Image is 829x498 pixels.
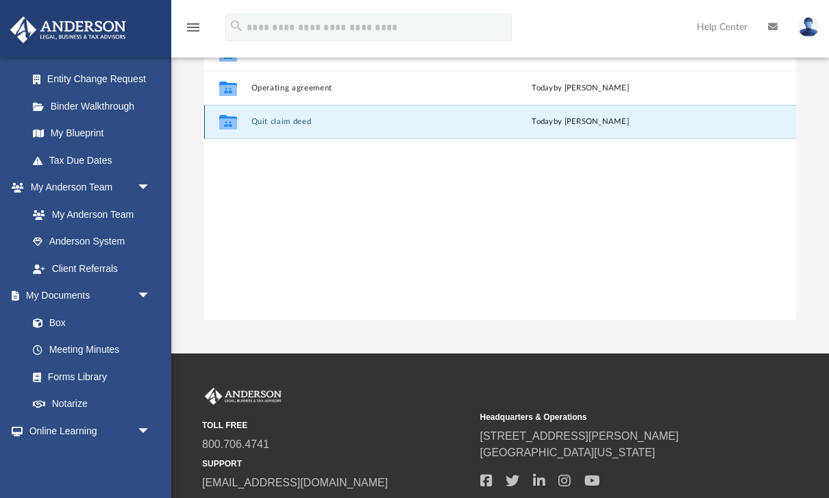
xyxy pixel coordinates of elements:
button: Quit claim deed [251,117,467,126]
button: Ein number [251,49,467,58]
a: [GEOGRAPHIC_DATA][US_STATE] [480,447,656,458]
a: Box [19,309,158,336]
span: arrow_drop_down [137,282,164,310]
a: Notarize [19,390,164,418]
a: My Anderson Team [19,201,158,228]
a: Forms Library [19,363,158,390]
a: Meeting Minutes [19,336,164,364]
a: [EMAIL_ADDRESS][DOMAIN_NAME] [202,477,388,488]
a: [STREET_ADDRESS][PERSON_NAME] [480,430,679,442]
a: Online Learningarrow_drop_down [10,417,164,445]
a: Entity Change Request [19,66,171,93]
button: Operating agreement [251,84,467,92]
div: grid [204,36,796,321]
span: today [532,84,553,92]
small: TOLL FREE [202,419,471,432]
div: by [PERSON_NAME] [473,116,689,128]
span: today [532,118,553,125]
a: My Anderson Teamarrow_drop_down [10,174,164,201]
div: by [PERSON_NAME] [473,82,689,95]
i: search [229,18,244,34]
a: Tax Due Dates [19,147,171,174]
span: arrow_drop_down [137,174,164,202]
img: Anderson Advisors Platinum Portal [6,16,130,43]
a: Binder Walkthrough [19,92,171,120]
img: User Pic [798,17,819,37]
img: Anderson Advisors Platinum Portal [202,388,284,406]
small: SUPPORT [202,458,471,470]
a: Anderson System [19,228,164,256]
small: Headquarters & Operations [480,411,749,423]
a: Client Referrals [19,255,164,282]
span: arrow_drop_down [137,417,164,445]
a: menu [185,26,201,36]
a: Courses [19,445,164,472]
div: by [PERSON_NAME] [473,48,689,60]
i: menu [185,19,201,36]
a: My Blueprint [19,120,164,147]
a: 800.706.4741 [202,438,269,450]
a: My Documentsarrow_drop_down [10,282,164,310]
